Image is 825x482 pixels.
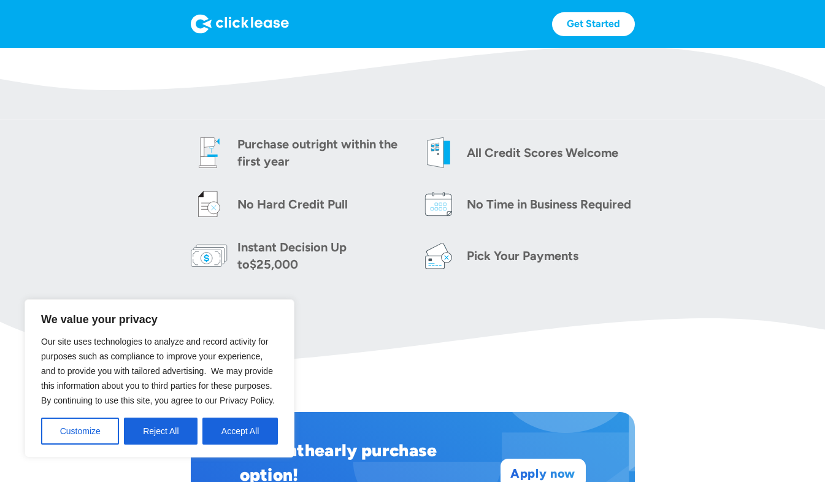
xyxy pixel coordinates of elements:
img: calendar icon [420,186,457,223]
div: We value your privacy [25,299,294,457]
img: drill press icon [191,134,228,171]
p: We value your privacy [41,312,278,327]
div: $25,000 [250,257,298,272]
button: Customize [41,418,119,445]
img: credit icon [191,186,228,223]
div: No Time in Business Required [467,196,631,213]
div: Instant Decision Up to [237,240,347,272]
div: No Hard Credit Pull [237,196,348,213]
img: Logo [191,14,289,34]
a: Get Started [552,12,635,36]
img: welcome icon [420,134,457,171]
img: card icon [420,237,457,274]
img: money icon [191,237,228,274]
button: Reject All [124,418,198,445]
span: Our site uses technologies to analyze and record activity for purposes such as compliance to impr... [41,337,275,405]
div: All Credit Scores Welcome [467,144,618,161]
div: Purchase outright within the first year [237,136,405,170]
button: Accept All [202,418,278,445]
div: Pick Your Payments [467,247,578,264]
